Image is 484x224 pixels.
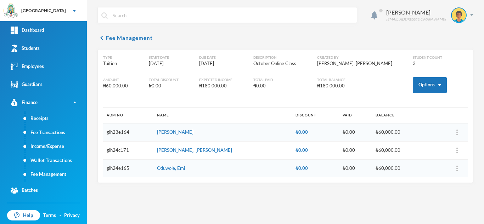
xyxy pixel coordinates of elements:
[157,147,232,153] a: [PERSON_NAME], [PERSON_NAME]
[103,124,153,142] td: glh23e164
[4,4,18,18] img: logo
[199,82,232,90] div: ₦180,000.00
[452,8,466,22] img: STUDENT
[157,165,185,171] a: Oduwole, Emi
[11,27,44,34] div: Dashboard
[372,160,426,178] td: ₦60,000.00
[429,127,458,138] button: more_vert
[317,82,392,90] div: ₦180,000.00
[97,34,106,42] i: chevron_left
[25,126,87,140] a: Fee Transactions
[253,60,296,67] div: October Online Class
[413,77,447,93] button: Options
[60,212,61,219] div: ·
[149,60,179,67] div: [DATE]
[157,129,193,135] a: [PERSON_NAME]
[149,77,179,82] div: Total Discount
[253,77,296,82] div: Total Paid
[153,108,292,124] th: NAME
[339,160,372,178] td: ₦0.00
[11,63,44,70] div: Employees
[64,212,80,219] a: Privacy
[339,108,372,124] th: PAID
[103,160,153,178] td: glh24e165
[372,142,426,160] td: ₦60,000.00
[149,82,179,90] div: ₦0.00
[149,55,179,60] div: Start Date
[339,124,372,142] td: ₦0.00
[372,108,426,124] th: BALANCE
[7,210,40,221] a: Help
[103,82,128,90] div: ₦60,000.00
[386,8,446,17] div: [PERSON_NAME]
[11,187,38,194] div: Batches
[456,166,458,171] img: more_vert
[25,167,87,182] a: Fee Management
[296,165,336,172] div: ₦0.00
[97,34,153,42] button: chevron_leftFee Management
[103,60,128,67] div: Tuition
[413,60,468,67] div: 3
[456,130,458,135] img: more_vert
[25,139,87,154] a: Income/Expense
[103,77,128,82] div: Amount
[253,82,296,90] div: ₦0.00
[317,60,392,67] div: [PERSON_NAME], [PERSON_NAME]
[386,17,446,22] div: [EMAIL_ADDRESS][DOMAIN_NAME]
[199,60,232,67] div: [DATE]
[296,129,336,136] div: ₦0.00
[199,77,232,82] div: Expected Income
[372,124,426,142] td: ₦60,000.00
[317,55,392,60] div: Created By
[11,45,40,52] div: Students
[253,55,296,60] div: Description
[103,108,153,124] th: ADM NO
[25,154,87,168] a: Wallet Transactions
[429,145,458,156] button: more_vert
[11,81,43,88] div: Guardians
[11,99,38,106] div: Finance
[296,147,336,154] div: ₦0.00
[317,77,392,82] div: Total Balance
[103,142,153,160] td: glh24c171
[292,108,339,124] th: DISCOUNT
[43,212,56,219] a: Terms
[413,55,468,60] div: Student Count
[103,55,128,60] div: Type
[429,163,458,174] button: more_vert
[101,12,108,19] img: search
[199,55,232,60] div: Due Date
[456,148,458,153] img: more_vert
[25,111,87,126] a: Receipts
[339,142,372,160] td: ₦0.00
[21,7,66,14] div: [GEOGRAPHIC_DATA]
[112,7,353,23] input: Search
